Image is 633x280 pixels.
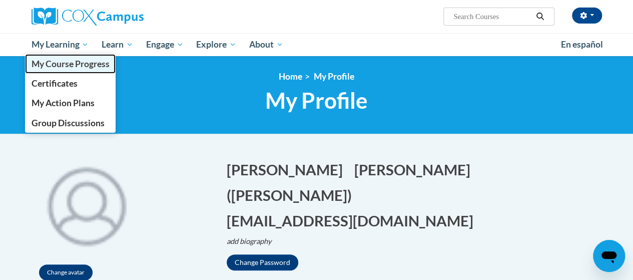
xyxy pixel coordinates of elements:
span: Engage [146,39,184,51]
span: Certificates [31,78,77,89]
button: Edit biography [227,236,280,247]
img: profile avatar [32,149,142,259]
span: My Profile [265,87,368,114]
span: En español [561,39,603,50]
button: Edit first name [227,159,349,180]
button: Account Settings [572,8,602,24]
span: Learn [102,39,133,51]
a: About [243,33,290,56]
a: My Course Progress [25,54,116,74]
input: Search Courses [452,11,532,23]
button: Edit last name [354,159,477,180]
a: En español [554,34,609,55]
a: Group Discussions [25,113,116,133]
img: Cox Campus [32,8,144,26]
div: Main menu [24,33,609,56]
iframe: Button to launch messaging window [593,240,625,272]
span: My Action Plans [31,98,94,108]
button: Change Password [227,254,298,270]
span: About [249,39,283,51]
span: My Learning [31,39,89,51]
a: Home [279,71,302,82]
a: Certificates [25,74,116,93]
a: My Learning [25,33,96,56]
a: My Action Plans [25,93,116,113]
span: Explore [196,39,236,51]
span: My Profile [314,71,354,82]
div: Click to change the profile picture [32,149,142,259]
button: Edit screen name [227,185,358,205]
a: Learn [95,33,140,56]
button: Edit email address [227,210,480,231]
i: add biography [227,237,272,245]
a: Engage [140,33,190,56]
span: Group Discussions [31,118,104,128]
a: Explore [190,33,243,56]
span: My Course Progress [31,59,109,69]
button: Search [532,11,547,23]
